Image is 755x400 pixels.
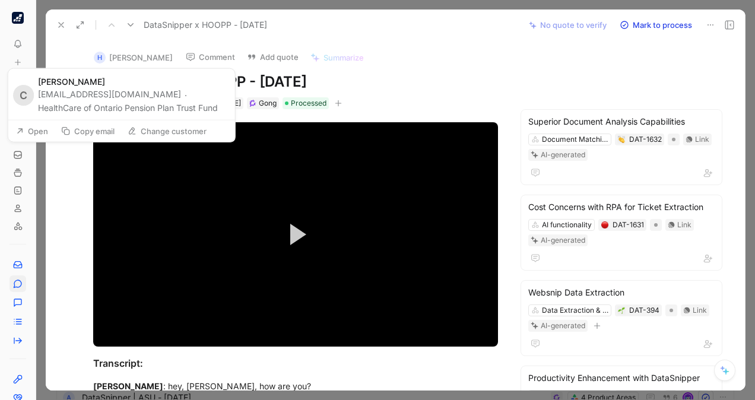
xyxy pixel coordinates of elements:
div: C [13,85,34,106]
button: No quote to verify [524,17,612,33]
h1: DataSnipper x HOOPP - [DATE] [93,72,498,91]
div: [EMAIL_ADDRESS][DOMAIN_NAME] [38,88,228,115]
div: [PERSON_NAME] [38,76,228,87]
button: Play Video [269,208,322,261]
div: AI functionality [542,219,592,231]
div: DAT-1632 [629,134,662,145]
div: H [94,52,106,64]
button: 🌱 [617,306,626,315]
button: Change customer [122,123,212,139]
div: Transcript: [93,356,498,370]
span: Processed [291,97,326,109]
button: Comment [180,49,240,65]
mark: [PERSON_NAME] [93,381,163,391]
div: Gong [259,97,277,109]
img: 🌱 [618,307,625,314]
div: DAT-394 [629,304,659,316]
span: Summarize [323,52,364,63]
div: AI-generated [541,149,585,161]
button: H[PERSON_NAME] [88,49,178,66]
div: DAT-1631 [613,219,644,231]
div: : hey, [PERSON_NAME], how are you? [93,380,498,392]
div: AI-generated [541,320,585,332]
div: Productivity Enhancement with DataSnipper [528,371,715,385]
img: 👏 [618,136,625,143]
button: Add quote [242,49,304,65]
button: Mark to process [614,17,697,33]
div: Video Player [93,122,498,347]
button: Copy email [56,123,120,139]
div: Cost Concerns with RPA for Ticket Extraction [528,200,715,214]
img: Datasnipper [12,12,24,24]
button: Open [11,123,53,139]
div: Link [693,304,707,316]
div: Link [677,219,691,231]
div: Processed [283,97,329,109]
div: · [185,89,187,100]
button: Summarize [305,49,369,66]
img: 🔴 [601,221,608,228]
div: Data Extraction & Snipping [542,304,608,316]
div: AI-generated [541,234,585,246]
div: Superior Document Analysis Capabilities [528,115,715,129]
div: Websnip Data Extraction [528,285,715,300]
span: DataSnipper x HOOPP - [DATE] [144,18,267,32]
button: 👏 [617,135,626,144]
div: Document Matching & Comparison [542,134,608,145]
button: HealthCare of Ontario Pension Plan Trust Fund [38,101,218,115]
div: Link [695,134,709,145]
button: Datasnipper [9,9,26,26]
